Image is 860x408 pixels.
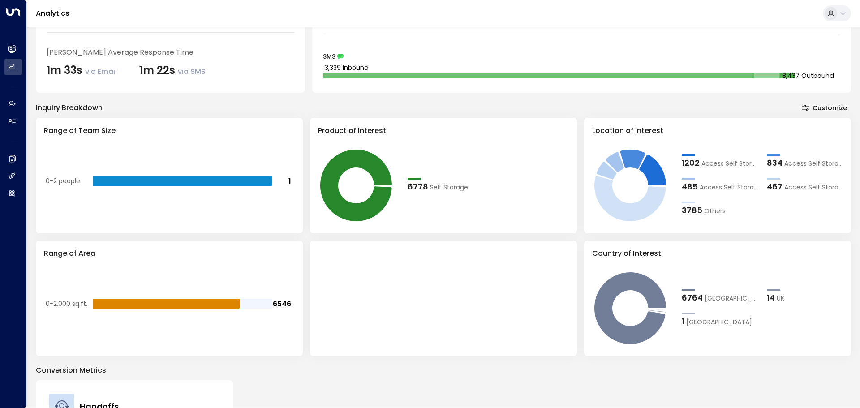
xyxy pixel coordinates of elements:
div: [PERSON_NAME] Average Response Time [47,47,294,58]
div: 1 [682,315,684,327]
tspan: 0-2 people [46,176,80,185]
p: Conversion Metrics [36,365,851,376]
div: 6764United Kingdom [682,292,758,304]
div: 467Access Self Storage Romford [767,180,843,193]
span: Others [704,206,726,216]
div: 834Access Self Storage Kings Cross [767,157,843,169]
h3: Location of Interest [592,125,843,136]
div: 6778 [408,180,428,193]
h3: Range of Area [44,248,295,259]
div: 485Access Self Storage High Wycombe [682,180,758,193]
span: via Email [85,66,117,77]
div: 1m 22s [139,62,206,78]
h3: Country of Interest [592,248,843,259]
div: 467 [767,180,783,193]
div: 1m 33s [47,62,117,78]
tspan: 3,339 Inbound [325,63,369,72]
span: Access Self Storage High Wycombe [700,183,758,192]
h3: Range of Team Size [44,125,295,136]
tspan: 8,437 Outbound [782,71,834,80]
span: Self Storage [430,183,468,192]
h3: Product of Interest [318,125,569,136]
tspan: 6546 [273,299,291,309]
tspan: 1 [288,176,291,186]
div: 14 [767,292,775,304]
div: Inquiry Breakdown [36,103,103,113]
span: UK [777,294,784,303]
button: Customize [798,102,851,114]
span: Access Self Storage Kings Cross [784,159,843,168]
div: 6764 [682,292,703,304]
div: 6778Self Storage [408,180,484,193]
div: 485 [682,180,698,193]
div: 14UK [767,292,843,304]
div: 1England [682,315,758,327]
div: SMS [323,53,840,60]
tspan: 0-2,000 sq.ft. [46,299,87,308]
span: Access Self Storage Romford [784,183,843,192]
span: United Kingdom [705,294,758,303]
div: 834 [767,157,783,169]
div: 1202 [682,157,700,169]
div: 3785 [682,204,702,216]
div: 3785Others [682,204,758,216]
span: England [686,318,752,327]
a: Analytics [36,8,69,18]
div: 1202Access Self Storage Birmingham Central [682,157,758,169]
span: via SMS [178,66,206,77]
span: Access Self Storage Birmingham Central [701,159,758,168]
